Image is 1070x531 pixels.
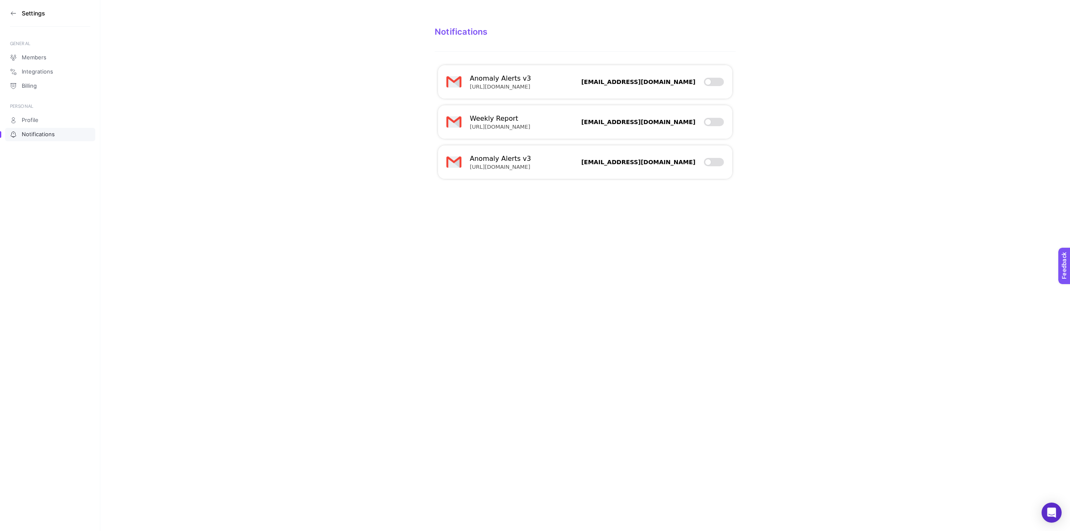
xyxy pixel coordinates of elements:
p: [URL][DOMAIN_NAME] [470,124,530,130]
div: Notifications [435,27,736,37]
a: Members [5,51,95,64]
img: Notification [446,114,461,130]
h5: [EMAIL_ADDRESS][DOMAIN_NAME] [581,158,695,166]
a: Integrations [5,65,95,79]
img: Notification [446,74,461,89]
h4: Anomaly Alerts v3 [470,154,531,164]
div: GENERAL [10,40,90,47]
span: Feedback [5,3,32,9]
h3: Settings [22,10,45,17]
div: PERSONAL [10,103,90,109]
span: Notifications [22,131,55,138]
span: Integrations [22,69,53,75]
h5: [EMAIL_ADDRESS][DOMAIN_NAME] [581,118,695,126]
span: Members [22,54,46,61]
div: Open Intercom Messenger [1042,503,1062,523]
span: Billing [22,83,37,89]
a: Billing [5,79,95,93]
h4: Anomaly Alerts v3 [470,74,531,84]
p: [URL][DOMAIN_NAME] [470,84,531,90]
span: Profile [22,117,38,124]
a: Notifications [5,128,95,141]
a: Profile [5,114,95,127]
h5: [EMAIL_ADDRESS][DOMAIN_NAME] [581,78,695,86]
p: [URL][DOMAIN_NAME] [470,164,531,170]
img: Notification [446,155,461,170]
h4: Weekly Report [470,114,530,124]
